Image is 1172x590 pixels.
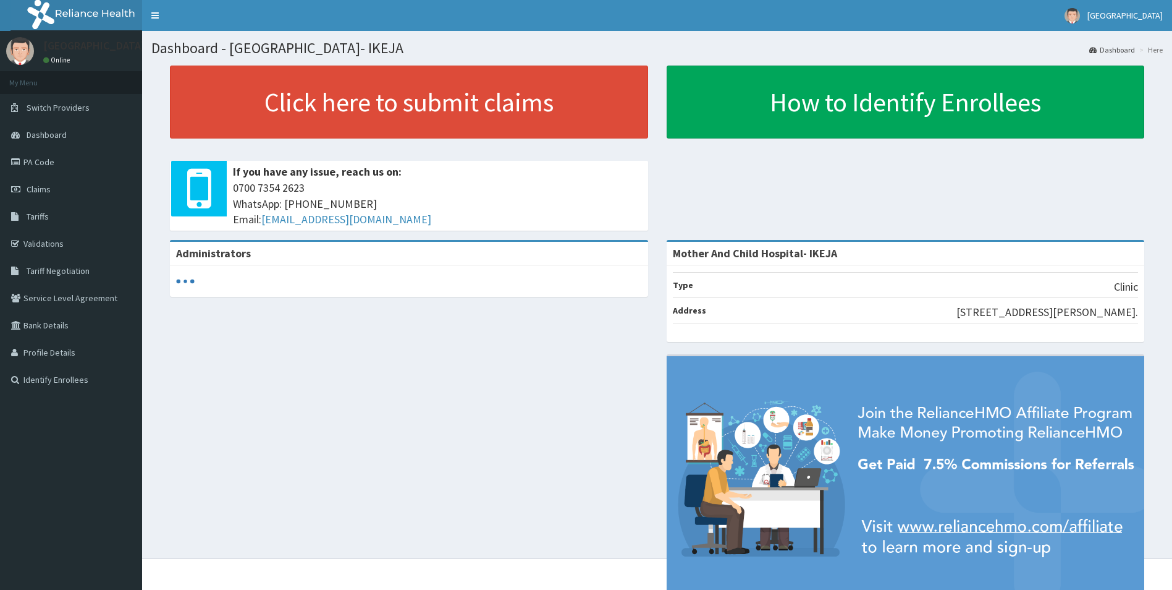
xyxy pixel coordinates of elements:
[233,165,402,179] b: If you have any issue, reach us on:
[27,265,90,276] span: Tariff Negotiation
[667,66,1145,139] a: How to Identify Enrollees
[170,66,648,139] a: Click here to submit claims
[43,56,73,64] a: Online
[673,280,693,291] b: Type
[233,180,642,228] span: 0700 7354 2623 WhatsApp: [PHONE_NUMBER] Email:
[176,272,195,291] svg: audio-loading
[1064,8,1080,24] img: User Image
[956,304,1138,320] p: [STREET_ADDRESS][PERSON_NAME].
[151,40,1163,56] h1: Dashboard - [GEOGRAPHIC_DATA]- IKEJA
[27,102,90,113] span: Switch Providers
[6,37,34,65] img: User Image
[1087,10,1163,21] span: [GEOGRAPHIC_DATA]
[27,211,49,222] span: Tariffs
[261,212,431,226] a: [EMAIL_ADDRESS][DOMAIN_NAME]
[27,184,51,195] span: Claims
[673,246,837,260] strong: Mother And Child Hospital- IKEJA
[1089,45,1135,55] a: Dashboard
[1114,279,1138,295] p: Clinic
[1136,45,1163,55] li: Here
[673,305,706,316] b: Address
[176,246,251,260] b: Administrators
[27,129,67,140] span: Dashboard
[43,40,145,51] p: [GEOGRAPHIC_DATA]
